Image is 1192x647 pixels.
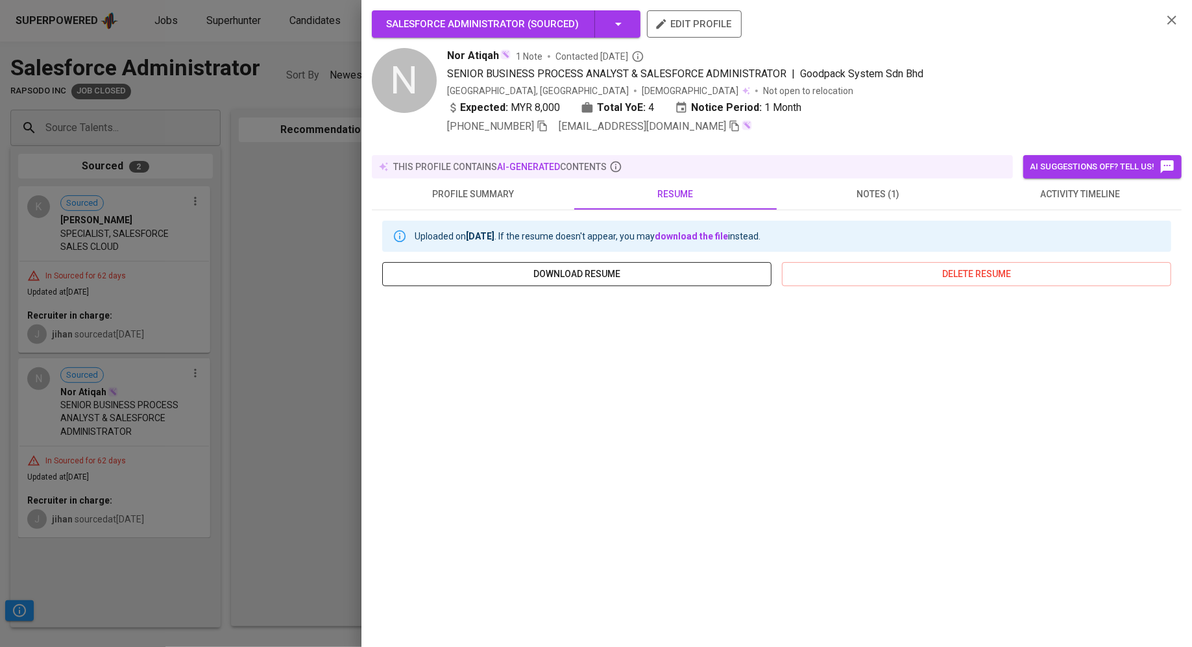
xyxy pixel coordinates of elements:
[393,160,607,173] p: this profile contains contents
[582,186,769,202] span: resume
[1030,159,1175,175] span: AI suggestions off? Tell us!
[782,262,1171,286] button: delete resume
[415,225,760,248] div: Uploaded on . If the resume doesn't appear, you may instead.
[763,84,853,97] p: Not open to relocation
[393,266,761,282] span: download resume
[691,100,762,116] b: Notice Period:
[555,50,644,63] span: Contacted [DATE]
[466,231,494,241] b: [DATE]
[447,48,499,64] span: Nor Atiqah
[460,100,508,116] b: Expected:
[792,66,795,82] span: |
[500,49,511,60] img: magic_wand.svg
[792,266,1161,282] span: delete resume
[386,18,579,30] span: Salesforce Administrator ( Sourced )
[372,10,640,38] button: Salesforce Administrator (Sourced)
[647,10,742,38] button: edit profile
[372,48,437,113] div: N
[742,120,752,130] img: magic_wand.svg
[597,100,646,116] b: Total YoE:
[447,120,534,132] span: [PHONE_NUMBER]
[380,186,566,202] span: profile summary
[447,67,786,80] span: SENIOR BUSINESS PROCESS ANALYST & SALESFORCE ADMINISTRATOR
[785,186,971,202] span: notes (1)
[497,162,560,172] span: AI-generated
[648,100,654,116] span: 4
[447,100,560,116] div: MYR 8,000
[800,67,923,80] span: Goodpack System Sdn Bhd
[516,50,542,63] span: 1 Note
[631,50,644,63] svg: By Malaysia recruiter
[675,100,801,116] div: 1 Month
[1023,155,1182,178] button: AI suggestions off? Tell us!
[647,18,742,29] a: edit profile
[447,84,629,97] div: [GEOGRAPHIC_DATA], [GEOGRAPHIC_DATA]
[382,262,772,286] button: download resume
[642,84,740,97] span: [DEMOGRAPHIC_DATA]
[987,186,1174,202] span: activity timeline
[655,231,728,241] a: download the file
[559,120,726,132] span: [EMAIL_ADDRESS][DOMAIN_NAME]
[657,16,731,32] span: edit profile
